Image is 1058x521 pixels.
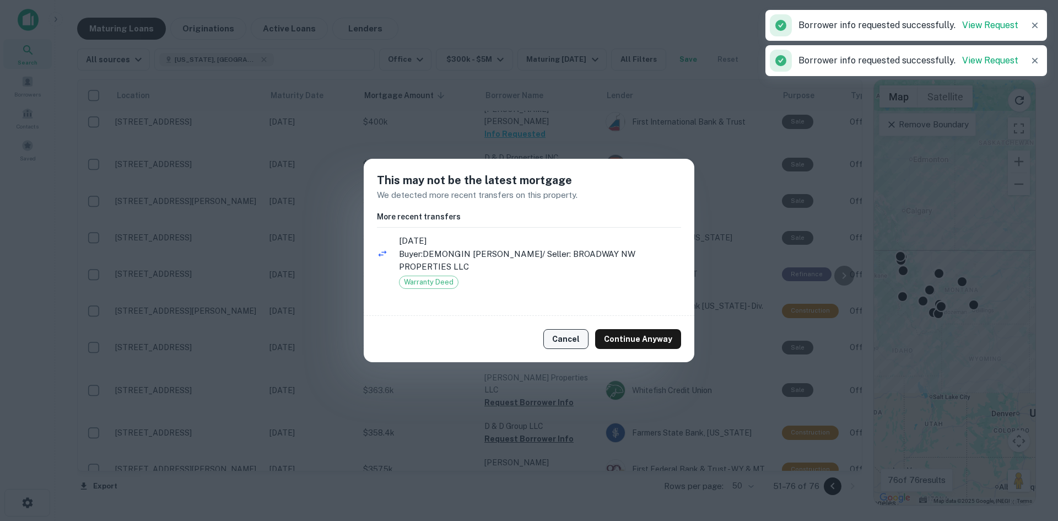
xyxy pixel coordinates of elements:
[399,234,681,248] span: [DATE]
[798,19,1018,32] p: Borrower info requested successfully.
[543,329,589,349] button: Cancel
[377,172,681,189] h5: This may not be the latest mortgage
[400,277,458,288] span: Warranty Deed
[1003,433,1058,486] iframe: Chat Widget
[377,211,681,223] h6: More recent transfers
[962,20,1018,30] a: View Request
[798,54,1018,67] p: Borrower info requested successfully.
[962,55,1018,66] a: View Request
[377,189,681,202] p: We detected more recent transfers on this property.
[595,329,681,349] button: Continue Anyway
[399,248,681,273] p: Buyer: DEMONGIN [PERSON_NAME] / Seller: BROADWAY NW PROPERTIES LLC
[399,276,458,289] div: Warranty Deed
